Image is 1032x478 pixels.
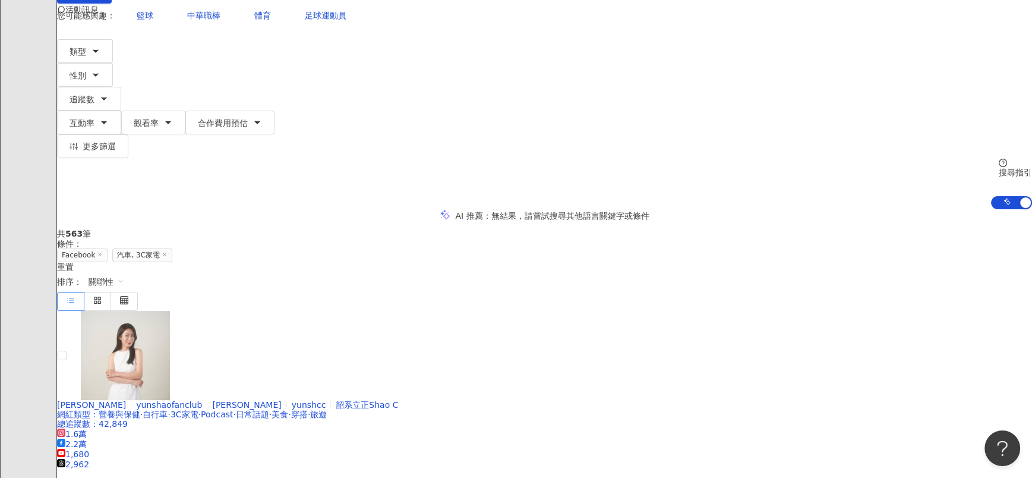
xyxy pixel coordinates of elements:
span: question-circle [999,159,1007,167]
span: 中華職棒 [187,11,220,20]
div: 排序： [57,272,1032,292]
span: 563 [65,229,83,238]
span: 2.2萬 [57,439,87,449]
span: 韶系立正Shao C [336,400,398,410]
span: 合作費用預估 [198,118,248,128]
span: 觀看率 [134,118,159,128]
span: 籃球 [137,11,153,20]
span: 更多篩選 [83,141,116,151]
span: · [198,410,201,419]
span: yunshcc [292,400,326,410]
button: 中華職棒 [175,4,233,27]
button: 類型 [57,39,113,63]
span: · [269,410,272,419]
span: · [233,410,236,419]
div: 網紅類型 ： [57,410,1032,419]
img: KOL Avatar [81,311,170,400]
span: 性別 [70,71,86,80]
span: 1.6萬 [57,429,87,439]
span: 旅遊 [310,410,327,419]
span: 2,962 [57,460,89,469]
span: 足球運動員 [305,11,346,20]
span: · [168,410,170,419]
span: [PERSON_NAME] [57,400,126,410]
span: · [288,410,291,419]
div: 重置 [57,262,1032,272]
span: 條件 ： [57,239,82,249]
span: 日常話題 [236,410,269,419]
span: · [308,410,310,419]
span: 您可能感興趣： [57,11,115,20]
span: 關聯性 [89,272,124,291]
span: Podcast [201,410,233,419]
span: 汽車, 3C家電 [112,249,172,262]
button: 籃球 [124,4,166,27]
button: 性別 [57,63,113,87]
span: 活動訊息 [65,5,99,14]
div: 共 筆 [57,229,1032,238]
div: 總追蹤數 ： 42,849 [57,419,1032,429]
span: 自行車 [143,410,168,419]
button: 足球運動員 [292,4,359,27]
button: 觀看率 [121,111,185,134]
iframe: Help Scout Beacon - Open [984,430,1020,466]
span: 追蹤數 [70,95,94,104]
button: 更多篩選 [57,134,128,158]
div: AI 推薦 ： [455,211,649,221]
button: 追蹤數 [57,87,121,111]
span: 無結果，請嘗試搜尋其他語言關鍵字或條件 [491,211,649,221]
button: 合作費用預估 [185,111,274,134]
span: [PERSON_NAME] [212,400,281,410]
span: 類型 [70,47,86,56]
span: · [140,410,143,419]
span: Facebook [57,249,108,262]
div: 搜尋指引 [999,168,1032,177]
span: 美食 [272,410,288,419]
button: 互動率 [57,111,121,134]
span: 營養與保健 [99,410,140,419]
span: 1,680 [57,449,89,459]
span: 體育 [254,11,271,20]
button: 體育 [242,4,283,27]
span: yunshaofanclub [136,400,202,410]
span: 穿搭 [291,410,308,419]
span: 互動率 [70,118,94,128]
span: 3C家電 [171,410,198,419]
